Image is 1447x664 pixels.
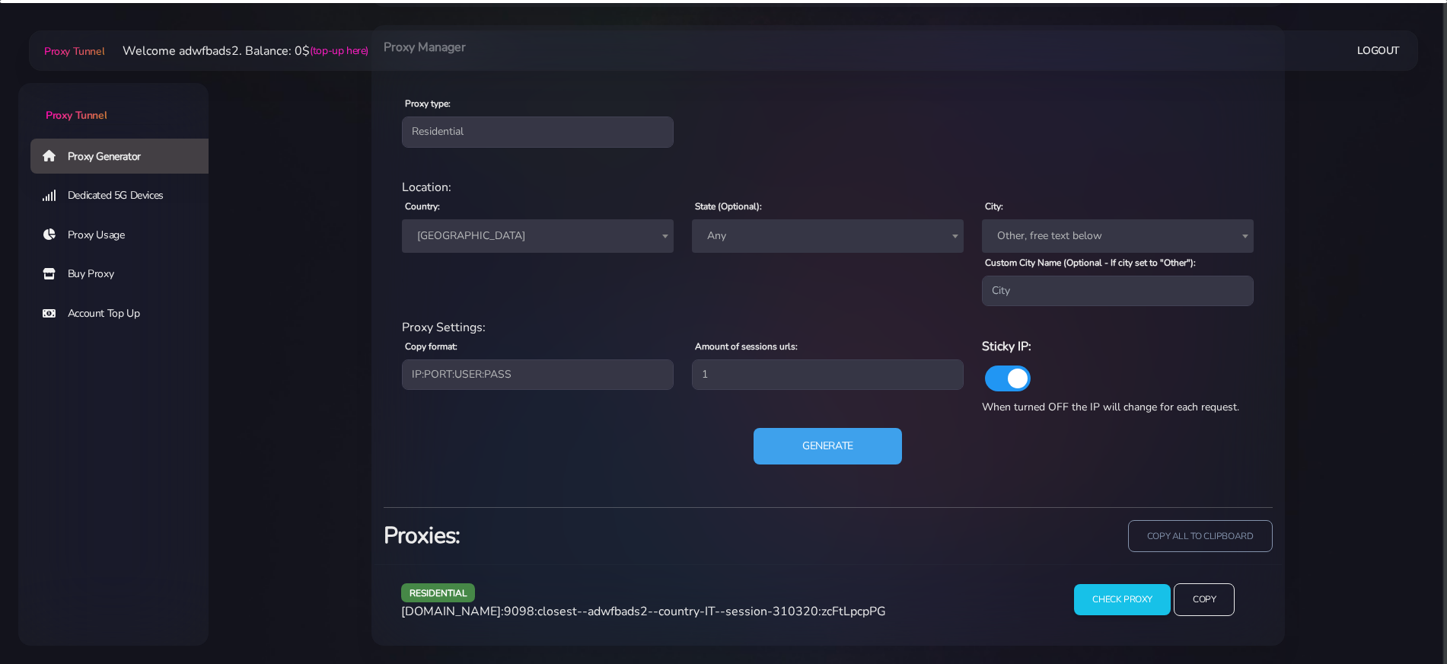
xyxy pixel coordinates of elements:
iframe: Webchat Widget [1373,590,1428,645]
input: Copy [1174,583,1235,616]
a: Buy Proxy [30,257,221,292]
li: Welcome adwfbads2. Balance: 0$ [104,42,368,60]
a: Proxy Generator [30,139,221,174]
input: City [982,276,1254,306]
input: copy all to clipboard [1128,520,1273,553]
h6: Sticky IP: [982,337,1254,356]
span: Proxy Tunnel [46,108,107,123]
a: Account Top Up [30,296,221,331]
span: Any [692,219,964,253]
a: Logout [1357,37,1400,65]
label: Amount of sessions urls: [695,340,798,353]
label: Proxy type: [405,97,451,110]
span: [DOMAIN_NAME]:9098:closest--adwfbads2--country-IT--session-310320:zcFtLpcpPG [401,603,886,620]
label: State (Optional): [695,200,762,213]
a: Proxy Usage [30,218,221,253]
label: Copy format: [405,340,457,353]
span: Italy [411,225,665,247]
span: Other, free text below [982,219,1254,253]
label: Country: [405,200,440,213]
input: Check Proxy [1074,584,1171,615]
a: Proxy Tunnel [18,83,209,123]
span: Any [701,225,955,247]
span: residential [401,583,476,602]
a: Proxy Tunnel [41,39,104,63]
span: Other, free text below [991,225,1245,247]
span: Italy [402,219,674,253]
span: When turned OFF the IP will change for each request. [982,400,1239,414]
a: (top-up here) [310,43,368,59]
button: Generate [754,428,902,464]
div: Location: [393,178,1264,196]
label: City: [985,200,1003,213]
span: Proxy Tunnel [44,44,104,59]
label: Custom City Name (Optional - If city set to "Other"): [985,256,1196,270]
a: Dedicated 5G Devices [30,178,221,213]
div: Proxy Settings: [393,318,1264,337]
h3: Proxies: [384,520,819,551]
